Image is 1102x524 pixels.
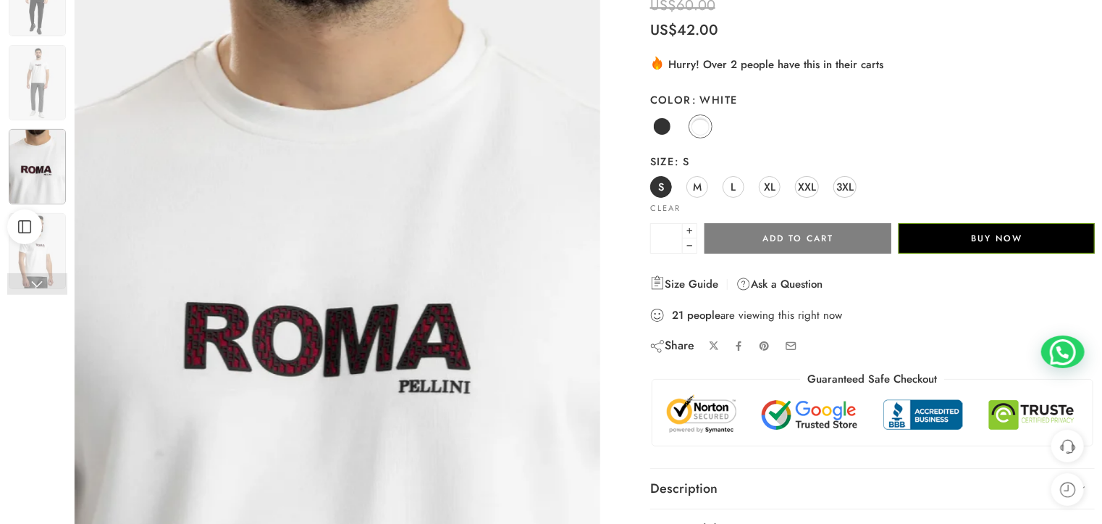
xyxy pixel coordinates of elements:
[759,176,781,198] a: XL
[691,92,738,107] span: White
[650,20,677,41] span: US$
[672,308,684,323] strong: 21
[650,307,1095,323] div: are viewing this right now
[795,176,819,198] a: XXL
[785,340,797,352] a: Email to your friends
[650,93,1095,107] label: Color
[693,177,702,196] span: M
[798,177,816,196] span: XXL
[833,176,857,198] a: 3XL
[687,308,720,323] strong: people
[9,213,66,288] img: Artboard 2-11
[800,372,944,387] legend: Guaranteed Safe Checkout
[675,154,690,169] span: S
[650,154,1095,169] label: Size
[650,469,1095,510] a: Description
[9,129,66,204] img: Artboard 2-11
[686,176,708,198] a: M
[899,223,1095,254] button: Buy Now
[663,394,1082,435] img: Trust
[650,338,694,354] div: Share
[9,45,66,120] img: Artboard 2-11
[650,176,672,198] a: S
[650,204,681,212] a: Clear options
[650,275,718,293] a: Size Guide
[723,176,744,198] a: L
[704,223,891,254] button: Add to cart
[731,177,736,196] span: L
[733,341,744,352] a: Share on Facebook
[836,177,854,196] span: 3XL
[736,275,823,293] a: Ask a Question
[650,55,1095,72] div: Hurry! Over 2 people have this in their carts
[658,177,664,196] span: S
[709,341,720,352] a: Share on X
[764,177,775,196] span: XL
[759,341,770,352] a: Pin on Pinterest
[650,223,683,254] input: Product quantity
[650,20,718,41] bdi: 42.00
